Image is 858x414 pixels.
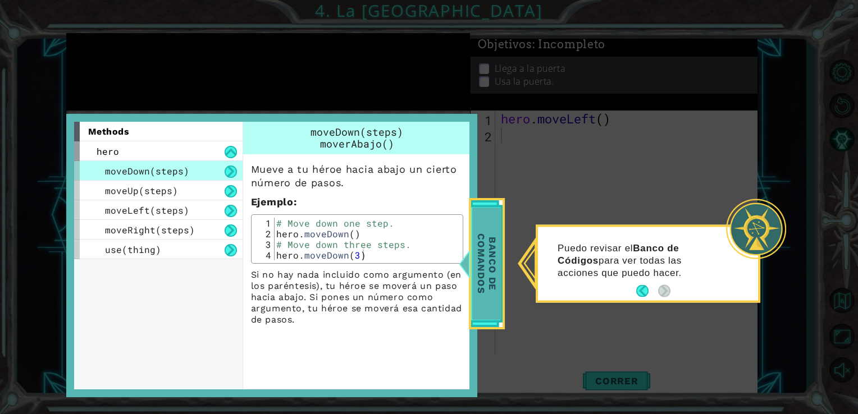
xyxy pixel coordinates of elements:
p: Mueve a tu héroe hacia abajo un cierto número de pasos. [251,163,463,190]
button: Back [636,285,658,297]
div: moveDown(steps)moverAbajo() [243,122,471,154]
div: 4 [254,250,275,260]
div: 2 [254,228,275,239]
div: methods [74,122,243,141]
p: Puedo revisar el para ver todas las acciones que puedo hacer. [558,242,725,279]
span: moverAbajo() [320,137,394,150]
span: Banco de comandos [472,208,501,320]
span: moveDown(steps) [311,125,403,139]
p: Si no hay nada incluido como argumento (en los paréntesis), tu héroe se moverá un paso hacia abaj... [251,269,463,325]
span: Ejemplo [251,196,294,208]
span: moveRight(steps) [105,224,195,236]
div: 1 [254,218,275,228]
div: 3 [254,239,275,250]
span: moveLeft(steps) [105,204,189,216]
strong: Banco de Códigos [558,242,679,265]
span: methods [88,126,130,137]
span: moveUp(steps) [105,185,178,196]
span: moveDown(steps) [105,165,189,177]
span: use(thing) [105,243,161,255]
strong: : [251,196,297,208]
span: hero [97,145,119,157]
button: Next [658,285,670,297]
